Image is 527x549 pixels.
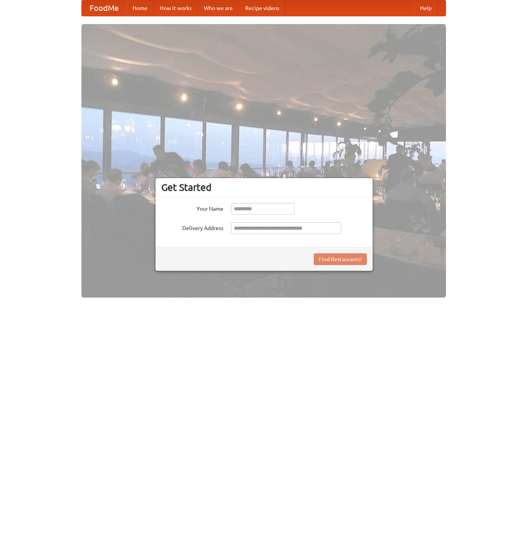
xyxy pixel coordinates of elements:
[161,203,223,213] label: Your Name
[314,253,367,265] button: Find Restaurants!
[126,0,154,16] a: Home
[161,222,223,232] label: Delivery Address
[154,0,198,16] a: How it works
[82,0,126,16] a: FoodMe
[161,182,367,193] h3: Get Started
[198,0,239,16] a: Who we are
[239,0,285,16] a: Recipe videos
[414,0,438,16] a: Help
